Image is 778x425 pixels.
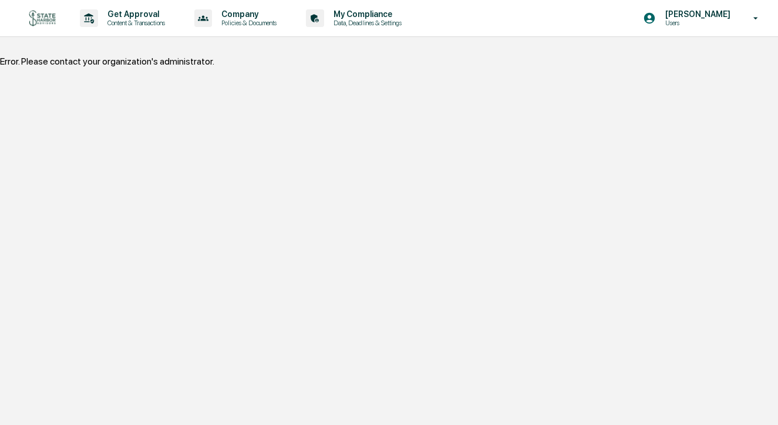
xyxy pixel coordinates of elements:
p: Users [656,19,736,27]
p: [PERSON_NAME] [656,9,736,19]
p: Company [212,9,282,19]
p: Content & Transactions [98,19,171,27]
p: Policies & Documents [212,19,282,27]
img: logo [28,4,56,32]
p: Data, Deadlines & Settings [324,19,407,27]
p: My Compliance [324,9,407,19]
p: Get Approval [98,9,171,19]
